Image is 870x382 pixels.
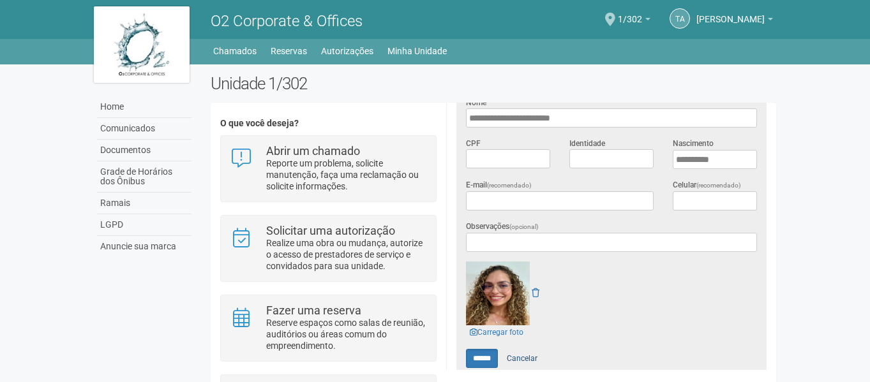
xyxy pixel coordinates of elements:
[618,16,650,26] a: 1/302
[266,304,361,317] strong: Fazer uma reserva
[487,182,532,189] span: (recomendado)
[220,119,437,128] h4: O que você deseja?
[696,16,773,26] a: [PERSON_NAME]
[271,42,307,60] a: Reservas
[500,349,544,368] a: Cancelar
[230,225,426,272] a: Solicitar uma autorização Realize uma obra ou mudança, autorize o acesso de prestadores de serviç...
[618,2,642,24] span: 1/302
[673,138,714,149] label: Nascimento
[466,138,481,149] label: CPF
[673,179,741,191] label: Celular
[230,305,426,351] a: Fazer uma reserva Reserve espaços como salas de reunião, auditórios ou áreas comum do empreendime...
[466,179,532,191] label: E-mail
[266,158,426,192] p: Reporte um problema, solicite manutenção, faça uma reclamação ou solicite informações.
[569,138,605,149] label: Identidade
[266,224,395,237] strong: Solicitar uma autorização
[532,288,539,298] a: Remover
[97,96,191,118] a: Home
[670,8,690,29] a: TA
[466,97,486,108] label: Nome
[266,317,426,351] p: Reserve espaços como salas de reunião, auditórios ou áreas comum do empreendimento.
[266,237,426,272] p: Realize uma obra ou mudança, autorize o acesso de prestadores de serviço e convidados para sua un...
[466,221,539,233] label: Observações
[97,214,191,236] a: LGPD
[97,140,191,161] a: Documentos
[696,182,741,189] span: (recomendado)
[509,223,539,230] span: (opcional)
[466,325,527,339] a: Carregar foto
[266,144,360,158] strong: Abrir um chamado
[696,2,765,24] span: Thamiris Abdala
[466,261,530,325] img: GetFile
[97,193,191,214] a: Ramais
[213,42,257,60] a: Chamados
[230,145,426,192] a: Abrir um chamado Reporte um problema, solicite manutenção, faça uma reclamação ou solicite inform...
[211,12,363,30] span: O2 Corporate & Offices
[97,118,191,140] a: Comunicados
[387,42,447,60] a: Minha Unidade
[211,74,777,93] h2: Unidade 1/302
[94,6,190,83] img: logo.jpg
[321,42,373,60] a: Autorizações
[97,236,191,257] a: Anuncie sua marca
[97,161,191,193] a: Grade de Horários dos Ônibus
